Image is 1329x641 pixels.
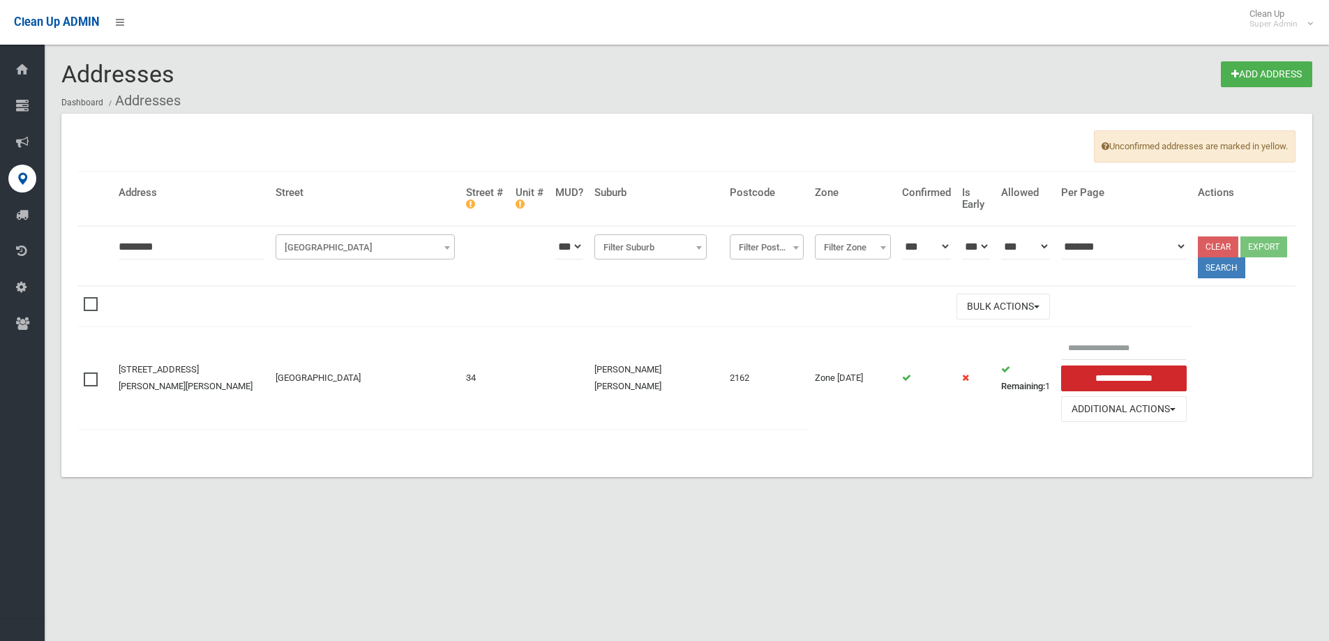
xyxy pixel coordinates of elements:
[555,187,583,199] h4: MUD?
[276,187,455,199] h4: Street
[730,234,804,259] span: Filter Postcode
[466,187,504,210] h4: Street #
[1001,187,1050,199] h4: Allowed
[809,327,897,429] td: Zone [DATE]
[516,187,545,210] h4: Unit #
[279,238,451,257] span: Filter Street
[1198,257,1245,278] button: Search
[589,327,724,429] td: [PERSON_NAME] [PERSON_NAME]
[733,238,800,257] span: Filter Postcode
[1198,187,1290,199] h4: Actions
[270,327,460,429] td: [GEOGRAPHIC_DATA]
[460,327,510,429] td: 34
[594,234,707,259] span: Filter Suburb
[962,187,990,210] h4: Is Early
[996,327,1056,429] td: 1
[815,234,892,259] span: Filter Zone
[956,294,1050,319] button: Bulk Actions
[1249,19,1298,29] small: Super Admin
[14,15,99,29] span: Clean Up ADMIN
[1061,396,1186,422] button: Additional Actions
[105,88,181,114] li: Addresses
[61,60,174,88] span: Addresses
[276,234,455,259] span: Filter Street
[1240,236,1287,257] button: Export
[1242,8,1312,29] span: Clean Up
[815,187,892,199] h4: Zone
[1221,61,1312,87] a: Add Address
[1094,130,1296,163] span: Unconfirmed addresses are marked in yellow.
[818,238,888,257] span: Filter Zone
[1198,236,1238,257] a: Clear
[724,327,809,429] td: 2162
[61,98,103,107] a: Dashboard
[730,187,804,199] h4: Postcode
[598,238,703,257] span: Filter Suburb
[902,187,951,199] h4: Confirmed
[119,364,253,391] a: [STREET_ADDRESS][PERSON_NAME][PERSON_NAME]
[119,187,264,199] h4: Address
[1001,381,1045,391] strong: Remaining:
[594,187,719,199] h4: Suburb
[1061,187,1186,199] h4: Per Page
